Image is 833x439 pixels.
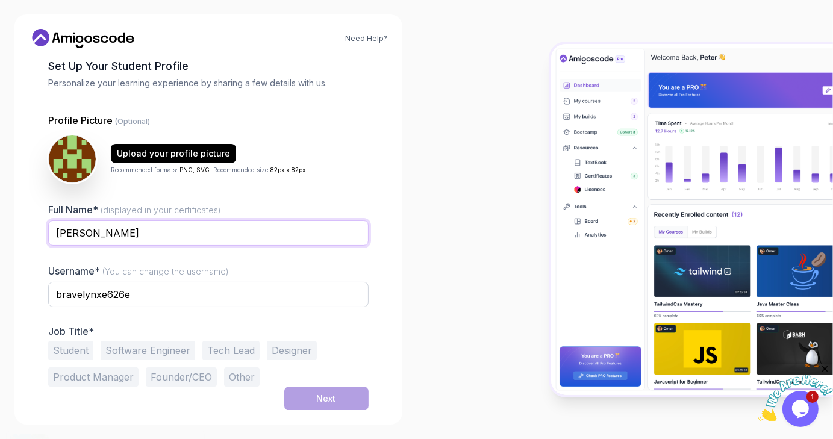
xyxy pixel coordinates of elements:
button: Student [48,341,93,360]
button: Founder/CEO [146,367,217,387]
span: (You can change the username) [102,266,229,276]
a: Need Help? [346,34,388,43]
button: Upload your profile picture [111,144,236,163]
div: Upload your profile picture [117,148,230,160]
span: PNG, SVG [179,166,210,173]
button: Other [224,367,260,387]
input: Enter your Username [48,282,369,307]
span: 82px x 82px [270,166,305,173]
span: a month ago [53,417,89,427]
h2: Set Up Your Student Profile [48,58,369,75]
img: provesource social proof notification image [10,390,49,429]
p: Recommended formats: . Recommended size: . [111,166,307,175]
span: (displayed in your certificates) [101,205,221,215]
span: (Optional) [115,117,150,126]
p: Job Title* [48,325,369,337]
a: Amigoscode PRO Membership [78,406,176,415]
iframe: chat widget [758,364,833,421]
img: Amigoscode Dashboard [551,44,833,395]
a: Home link [29,29,137,48]
a: ProveSource [101,417,138,427]
label: Username* [48,265,229,277]
button: Software Engineer [101,341,195,360]
img: user profile image [49,135,96,182]
button: Tech Lead [202,341,260,360]
p: Personalize your learning experience by sharing a few details with us. [48,77,369,89]
span: Ara [53,394,68,404]
label: Full Name* [48,204,221,216]
button: Next [284,387,369,411]
div: Next [317,393,336,405]
input: Enter your Full Name [48,220,369,246]
button: Designer [267,341,317,360]
p: Profile Picture [48,113,369,128]
span: Bought [53,406,76,415]
button: Product Manager [48,367,139,387]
